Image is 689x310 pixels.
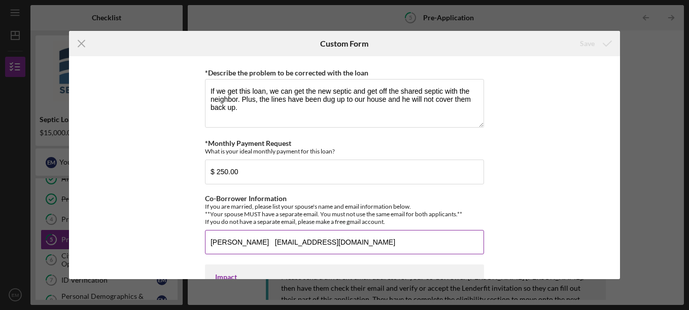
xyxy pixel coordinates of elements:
[205,147,484,155] div: What is your ideal monthly payment for this loan?
[570,33,620,54] button: Save
[205,79,484,128] textarea: If we get this loan, we can get the new septic and get off the shared septic with the neighbor. P...
[205,203,484,225] div: If you are married, please list your spouse's name and email information below. **Your spouse MUS...
[205,139,291,147] label: *Monthly Payment Request
[580,33,595,54] div: Save
[320,39,368,48] h6: Custom Form
[205,68,368,77] label: *Describe the problem to be corrected with the loan
[215,273,474,281] div: Impact
[205,194,287,203] label: Co-Borrower Information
